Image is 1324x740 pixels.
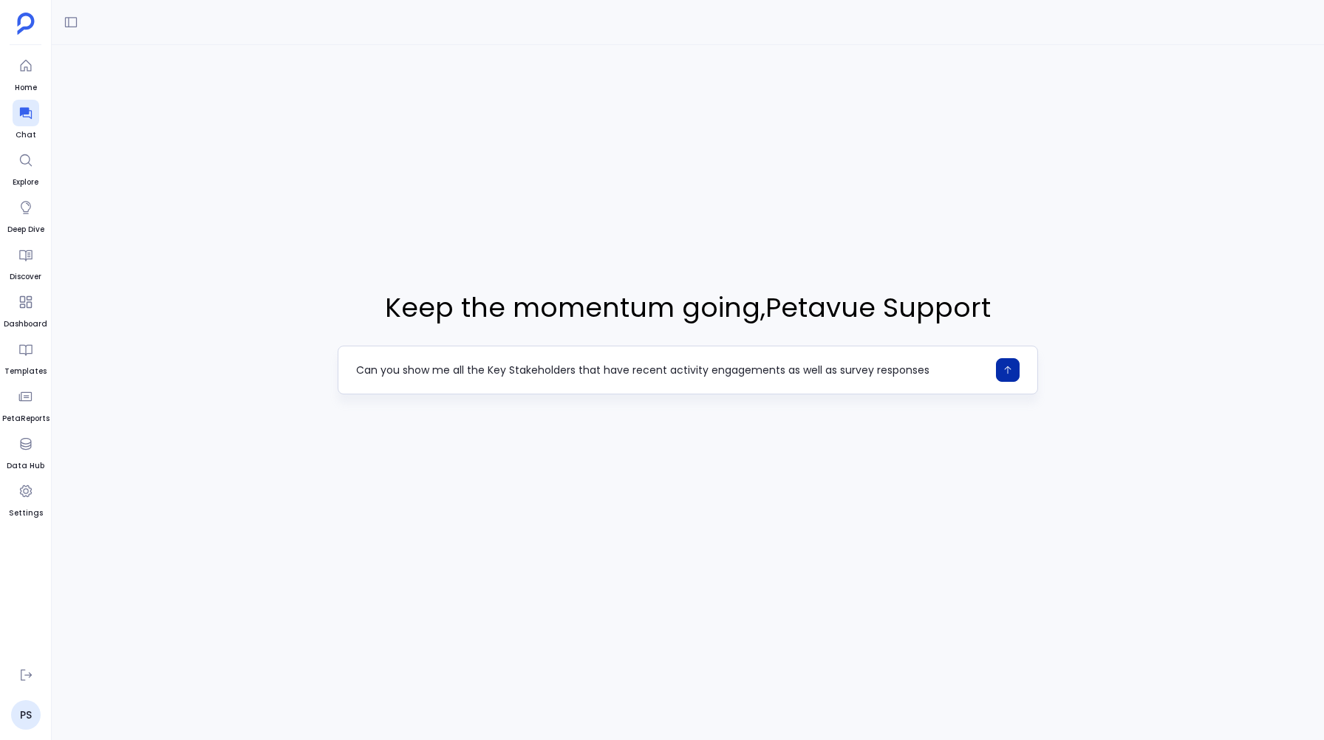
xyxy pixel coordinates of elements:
a: Settings [9,478,43,519]
span: Keep the momentum going , Petavue Support [338,288,1037,328]
span: Settings [9,507,43,519]
a: PS [11,700,41,730]
a: PetaReports [2,383,50,425]
span: Deep Dive [7,224,44,236]
img: petavue logo [17,13,35,35]
span: Discover [10,271,41,283]
a: Home [13,52,39,94]
span: Chat [13,129,39,141]
a: Deep Dive [7,194,44,236]
span: PetaReports [2,413,50,425]
span: Dashboard [4,318,47,330]
a: Explore [13,147,39,188]
a: Data Hub [7,431,44,472]
a: Chat [13,100,39,141]
span: Home [13,82,39,94]
textarea: Can you show me all the Key Stakeholders that have recent activity engagements as well as survey ... [356,363,986,377]
a: Discover [10,241,41,283]
a: Templates [4,336,47,377]
span: Explore [13,177,39,188]
span: Data Hub [7,460,44,472]
a: Dashboard [4,289,47,330]
span: Templates [4,366,47,377]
